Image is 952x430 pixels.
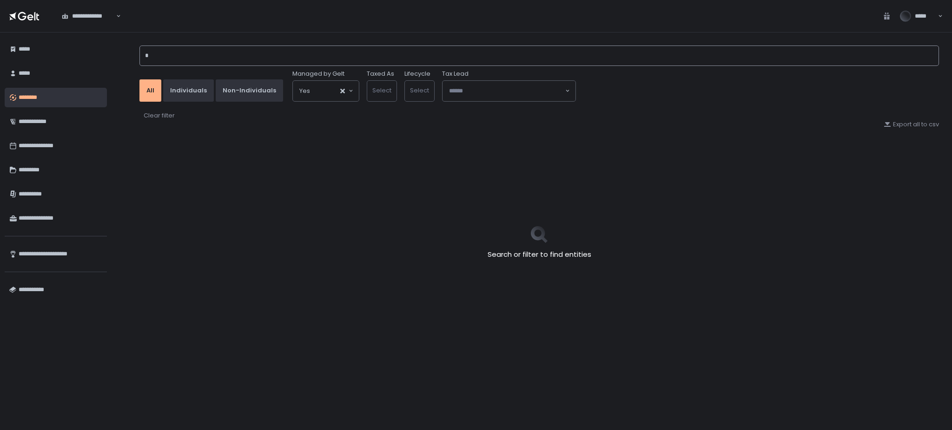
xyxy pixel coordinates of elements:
button: Export all to csv [884,120,939,129]
button: Clear Selected [340,89,345,93]
input: Search for option [310,86,339,96]
div: Individuals [170,86,207,95]
span: Select [410,86,429,95]
span: Tax Lead [442,70,469,78]
button: Clear filter [143,111,175,120]
div: Search for option [443,81,575,101]
button: Individuals [163,79,214,102]
div: Non-Individuals [223,86,276,95]
span: Yes [299,86,310,96]
button: All [139,79,161,102]
div: Clear filter [144,111,175,120]
label: Taxed As [367,70,394,78]
input: Search for option [449,86,564,96]
button: Non-Individuals [216,79,283,102]
div: All [146,86,154,95]
h2: Search or filter to find entities [488,249,591,260]
span: Managed by Gelt [292,70,344,78]
span: Select [372,86,391,95]
label: Lifecycle [404,70,430,78]
div: Search for option [293,81,359,101]
div: Search for option [56,6,121,26]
